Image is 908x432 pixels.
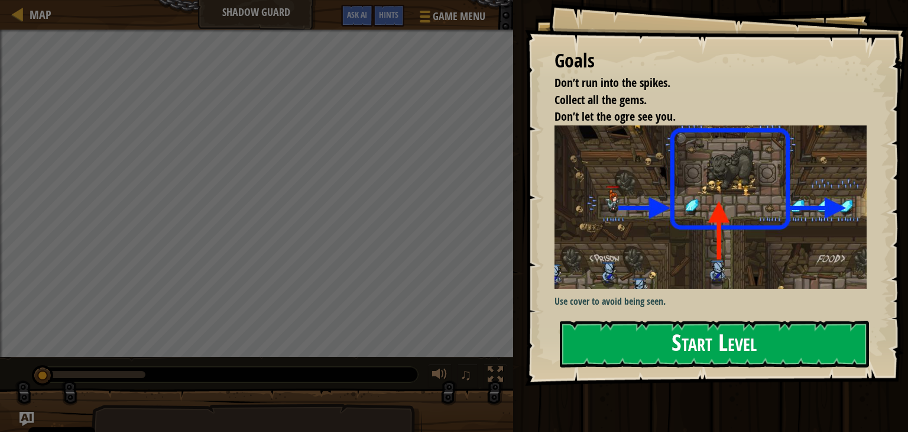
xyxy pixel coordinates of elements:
span: Ask AI [347,9,367,20]
button: Ask AI [20,412,34,426]
img: Shadow guard [554,125,875,289]
span: Hints [379,9,398,20]
button: Ask AI [341,5,373,27]
button: Toggle fullscreen [484,364,507,388]
p: Use cover to avoid being seen. [554,295,875,308]
span: Game Menu [433,9,485,24]
button: ♫ [458,364,478,388]
li: Collect all the gems. [540,92,864,109]
button: Adjust volume [428,364,452,388]
a: Map [24,7,51,22]
li: Don’t run into the spikes. [540,75,864,92]
span: Don’t run into the spikes. [554,75,670,91]
button: Start Level [560,321,869,367]
span: Collect all the gems. [554,92,647,108]
span: ♫ [460,366,472,383]
li: Don’t let the ogre see you. [540,108,864,125]
span: Map [30,7,51,22]
button: Game Menu [410,5,492,33]
div: Goals [554,47,867,75]
span: Don’t let the ogre see you. [554,108,676,124]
